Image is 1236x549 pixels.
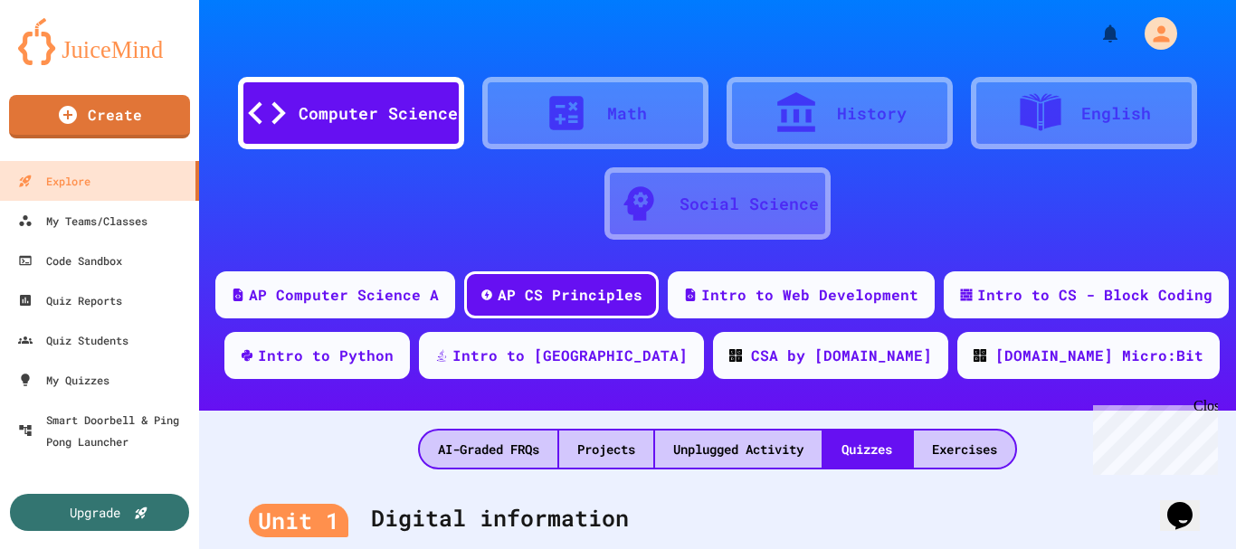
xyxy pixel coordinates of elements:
div: Math [607,101,647,126]
div: Smart Doorbell & Ping Pong Launcher [18,409,192,452]
iframe: chat widget [1160,477,1218,531]
div: My Notifications [1066,18,1126,49]
div: Upgrade [70,503,120,522]
img: CODE_logo_RGB.png [729,349,742,362]
div: Intro to Web Development [701,284,918,306]
div: Code Sandbox [18,250,122,271]
iframe: chat widget [1086,398,1218,475]
div: CSA by [DOMAIN_NAME] [751,345,932,366]
div: [DOMAIN_NAME] Micro:Bit [995,345,1203,366]
div: English [1081,101,1151,126]
div: Exercises [914,431,1015,468]
div: AP Computer Science A [249,284,439,306]
div: AP CS Principles [498,284,642,306]
div: My Teams/Classes [18,210,147,232]
div: My Quizzes [18,369,109,391]
div: Intro to Python [258,345,394,366]
div: AI-Graded FRQs [420,431,557,468]
div: Projects [559,431,653,468]
div: History [837,101,907,126]
img: logo-orange.svg [18,18,181,65]
div: Quiz Reports [18,289,122,311]
div: Intro to CS - Block Coding [977,284,1212,306]
div: Chat with us now!Close [7,7,125,115]
div: My Account [1126,13,1182,54]
div: Quizzes [823,431,910,468]
a: Create [9,95,190,138]
div: Quiz Students [18,329,128,351]
div: Intro to [GEOGRAPHIC_DATA] [452,345,688,366]
div: Explore [18,170,90,192]
img: CODE_logo_RGB.png [974,349,986,362]
div: Social Science [680,192,819,216]
div: Unit 1 [249,504,348,538]
div: Unplugged Activity [655,431,822,468]
div: Computer Science [299,101,458,126]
